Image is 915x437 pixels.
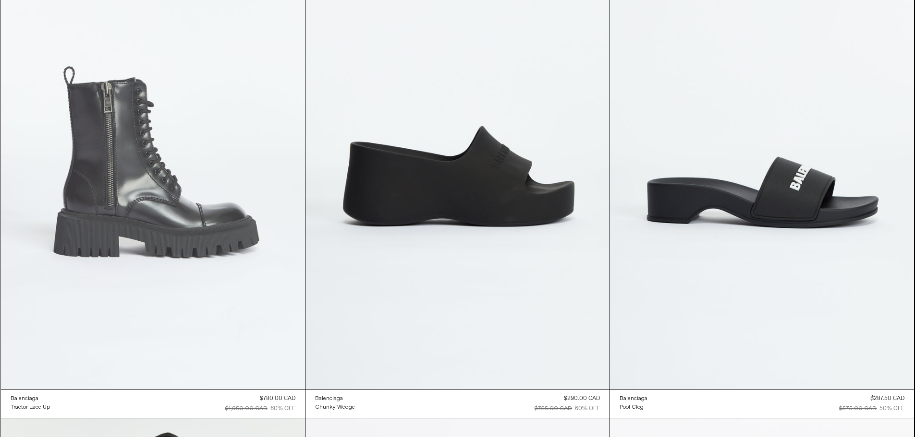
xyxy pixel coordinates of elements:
a: Balenciaga [11,394,50,403]
div: Balenciaga [11,395,38,403]
div: 50% OFF [879,404,904,413]
div: Balenciaga [315,395,343,403]
div: $1,950.00 CAD [225,404,268,413]
div: $287.50 CAD [870,394,904,403]
div: Chunky Wedge [315,403,355,412]
div: $780.00 CAD [260,394,295,403]
div: 60% OFF [575,404,600,413]
a: Balenciaga [620,394,647,403]
a: Pool Clog [620,403,647,412]
div: Pool Clog [620,403,644,412]
div: Tractor Lace Up [11,403,50,412]
div: $575.00 CAD [839,404,877,413]
a: Chunky Wedge [315,403,355,412]
a: Tractor Lace Up [11,403,50,412]
a: Balenciaga [315,394,355,403]
div: $725.00 CAD [535,404,572,413]
div: 60% OFF [270,404,295,413]
div: $290.00 CAD [564,394,600,403]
